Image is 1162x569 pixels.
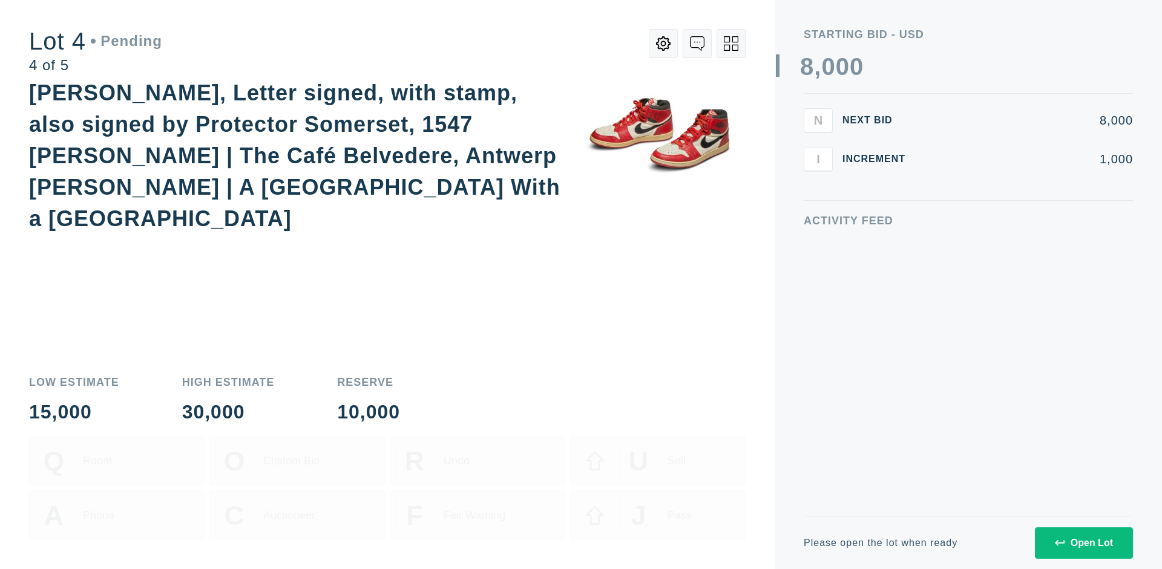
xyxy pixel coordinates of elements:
div: 1,000 [925,153,1133,165]
button: I [804,147,833,171]
div: Next Bid [842,115,915,125]
button: Open Lot [1035,527,1133,559]
div: 8 [800,54,814,79]
div: 30,000 [182,402,275,421]
div: Activity Feed [804,215,1133,226]
div: 10,000 [337,402,400,421]
button: N [804,108,833,132]
div: High Estimate [182,377,275,388]
span: I [816,152,820,166]
div: Lot 4 [29,29,162,53]
div: 0 [836,54,850,79]
div: 4 of 5 [29,58,162,73]
div: 0 [821,54,835,79]
div: Low Estimate [29,377,119,388]
div: Open Lot [1055,538,1113,548]
div: 0 [850,54,864,79]
div: Starting Bid - USD [804,29,1133,40]
div: Please open the lot when ready [804,538,957,548]
div: 15,000 [29,402,119,421]
div: [PERSON_NAME], Letter signed, with stamp, also signed by Protector Somerset, 1547 [PERSON_NAME] |... [29,80,560,231]
div: , [814,54,821,296]
div: 8,000 [925,114,1133,126]
div: Increment [842,154,915,164]
span: N [814,113,822,127]
div: Reserve [337,377,400,388]
div: Pending [91,34,162,48]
